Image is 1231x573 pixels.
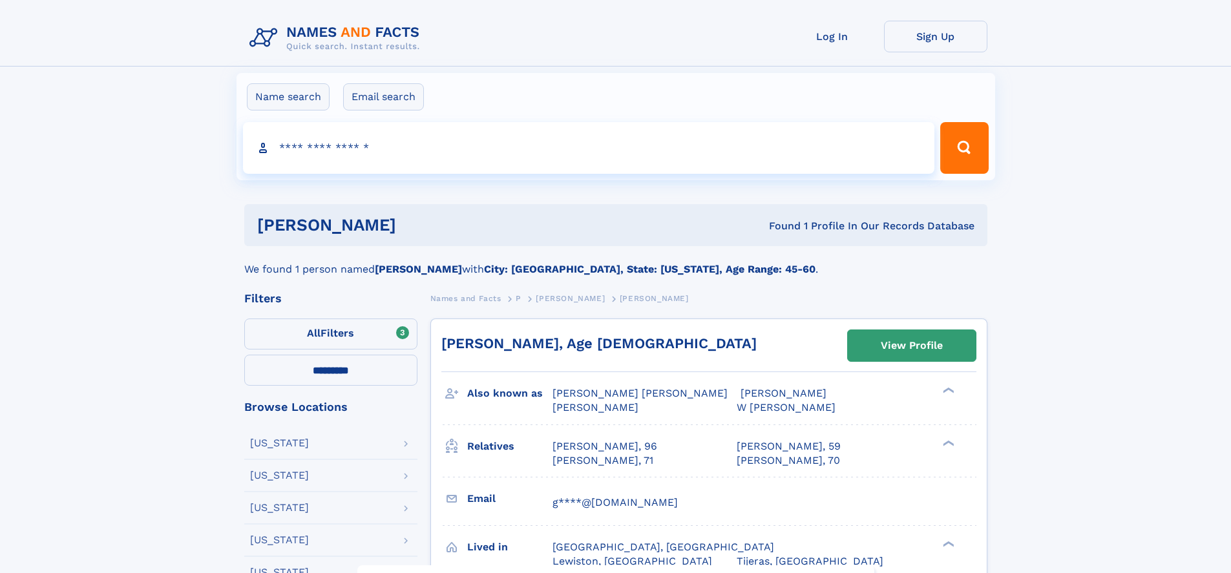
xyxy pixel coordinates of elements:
h3: Lived in [467,536,552,558]
span: All [307,327,321,339]
a: [PERSON_NAME], 71 [552,453,653,468]
span: [GEOGRAPHIC_DATA], [GEOGRAPHIC_DATA] [552,541,774,553]
button: Search Button [940,122,988,174]
div: ❯ [940,539,955,548]
span: Lewiston, [GEOGRAPHIC_DATA] [552,555,712,567]
a: Names and Facts [430,290,501,306]
div: ❯ [940,439,955,447]
div: [US_STATE] [250,470,309,481]
a: Sign Up [884,21,987,52]
span: [PERSON_NAME] [741,387,826,399]
div: View Profile [881,331,943,360]
div: [US_STATE] [250,438,309,448]
span: Tijeras, [GEOGRAPHIC_DATA] [737,555,883,567]
span: W [PERSON_NAME] [737,401,836,413]
div: We found 1 person named with . [244,246,987,277]
div: Browse Locations [244,401,417,413]
a: [PERSON_NAME] [536,290,605,306]
a: View Profile [848,330,976,361]
span: [PERSON_NAME] [PERSON_NAME] [552,387,728,399]
b: [PERSON_NAME] [375,263,462,275]
a: [PERSON_NAME], 59 [737,439,841,453]
label: Name search [247,83,330,110]
label: Email search [343,83,424,110]
h3: Relatives [467,435,552,457]
div: Filters [244,293,417,304]
span: P [516,294,521,303]
span: [PERSON_NAME] [620,294,689,303]
a: [PERSON_NAME], Age [DEMOGRAPHIC_DATA] [441,335,757,351]
img: Logo Names and Facts [244,21,430,56]
label: Filters [244,318,417,349]
a: Log In [781,21,884,52]
div: ❯ [940,386,955,395]
h3: Also known as [467,382,552,404]
input: search input [243,122,935,174]
div: Found 1 Profile In Our Records Database [582,219,974,233]
div: [US_STATE] [250,535,309,545]
a: [PERSON_NAME], 96 [552,439,657,453]
span: [PERSON_NAME] [536,294,605,303]
a: [PERSON_NAME], 70 [737,453,840,468]
span: [PERSON_NAME] [552,401,638,413]
h3: Email [467,488,552,510]
b: City: [GEOGRAPHIC_DATA], State: [US_STATE], Age Range: 45-60 [484,263,815,275]
a: P [516,290,521,306]
div: [US_STATE] [250,503,309,513]
h1: [PERSON_NAME] [257,217,583,233]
